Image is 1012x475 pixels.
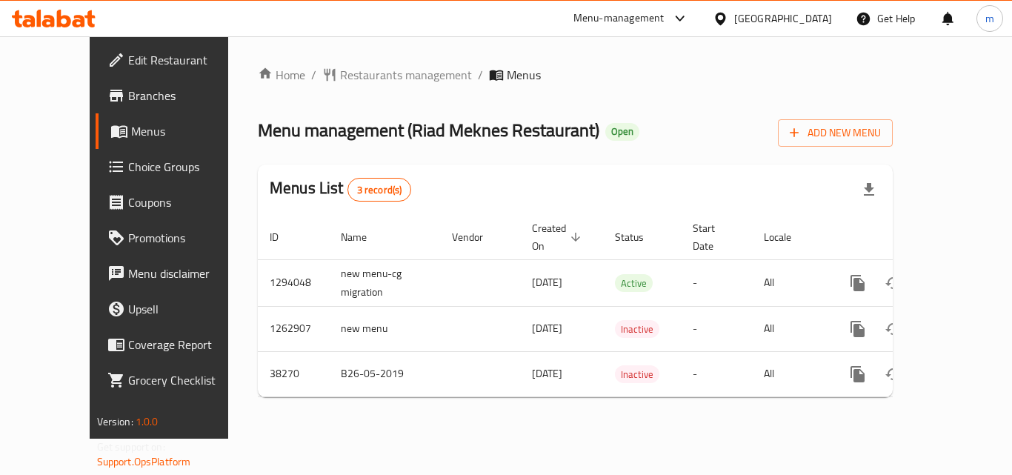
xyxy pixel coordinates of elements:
[258,66,893,84] nav: breadcrumb
[97,452,191,471] a: Support.OpsPlatform
[681,306,752,351] td: -
[96,185,259,220] a: Coupons
[985,10,994,27] span: m
[128,193,247,211] span: Coupons
[615,275,653,292] span: Active
[615,274,653,292] div: Active
[764,228,810,246] span: Locale
[96,42,259,78] a: Edit Restaurant
[778,119,893,147] button: Add New Menu
[851,172,887,207] div: Export file
[128,229,247,247] span: Promotions
[340,66,472,84] span: Restaurants management
[615,320,659,338] div: Inactive
[828,215,994,260] th: Actions
[681,351,752,396] td: -
[96,256,259,291] a: Menu disclaimer
[876,265,911,301] button: Change Status
[532,219,585,255] span: Created On
[329,259,440,306] td: new menu-cg migration
[840,265,876,301] button: more
[615,366,659,383] span: Inactive
[478,66,483,84] li: /
[452,228,502,246] span: Vendor
[258,215,994,397] table: enhanced table
[347,178,412,202] div: Total records count
[258,306,329,351] td: 1262907
[790,124,881,142] span: Add New Menu
[605,125,639,138] span: Open
[96,362,259,398] a: Grocery Checklist
[96,78,259,113] a: Branches
[532,319,562,338] span: [DATE]
[752,259,828,306] td: All
[341,228,386,246] span: Name
[693,219,734,255] span: Start Date
[128,371,247,389] span: Grocery Checklist
[734,10,832,27] div: [GEOGRAPHIC_DATA]
[615,365,659,383] div: Inactive
[258,259,329,306] td: 1294048
[615,321,659,338] span: Inactive
[128,158,247,176] span: Choice Groups
[136,412,159,431] span: 1.0.0
[752,351,828,396] td: All
[270,228,298,246] span: ID
[311,66,316,84] li: /
[840,356,876,392] button: more
[876,356,911,392] button: Change Status
[752,306,828,351] td: All
[96,291,259,327] a: Upsell
[97,412,133,431] span: Version:
[329,351,440,396] td: B26-05-2019
[96,220,259,256] a: Promotions
[615,228,663,246] span: Status
[270,177,411,202] h2: Menus List
[258,113,599,147] span: Menu management ( Riad Meknes Restaurant )
[128,336,247,353] span: Coverage Report
[876,311,911,347] button: Change Status
[840,311,876,347] button: more
[507,66,541,84] span: Menus
[329,306,440,351] td: new menu
[348,183,411,197] span: 3 record(s)
[96,327,259,362] a: Coverage Report
[96,113,259,149] a: Menus
[128,87,247,104] span: Branches
[605,123,639,141] div: Open
[532,364,562,383] span: [DATE]
[128,265,247,282] span: Menu disclaimer
[97,437,165,456] span: Get support on:
[322,66,472,84] a: Restaurants management
[258,66,305,84] a: Home
[96,149,259,185] a: Choice Groups
[573,10,665,27] div: Menu-management
[131,122,247,140] span: Menus
[681,259,752,306] td: -
[258,351,329,396] td: 38270
[128,51,247,69] span: Edit Restaurant
[532,273,562,292] span: [DATE]
[128,300,247,318] span: Upsell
